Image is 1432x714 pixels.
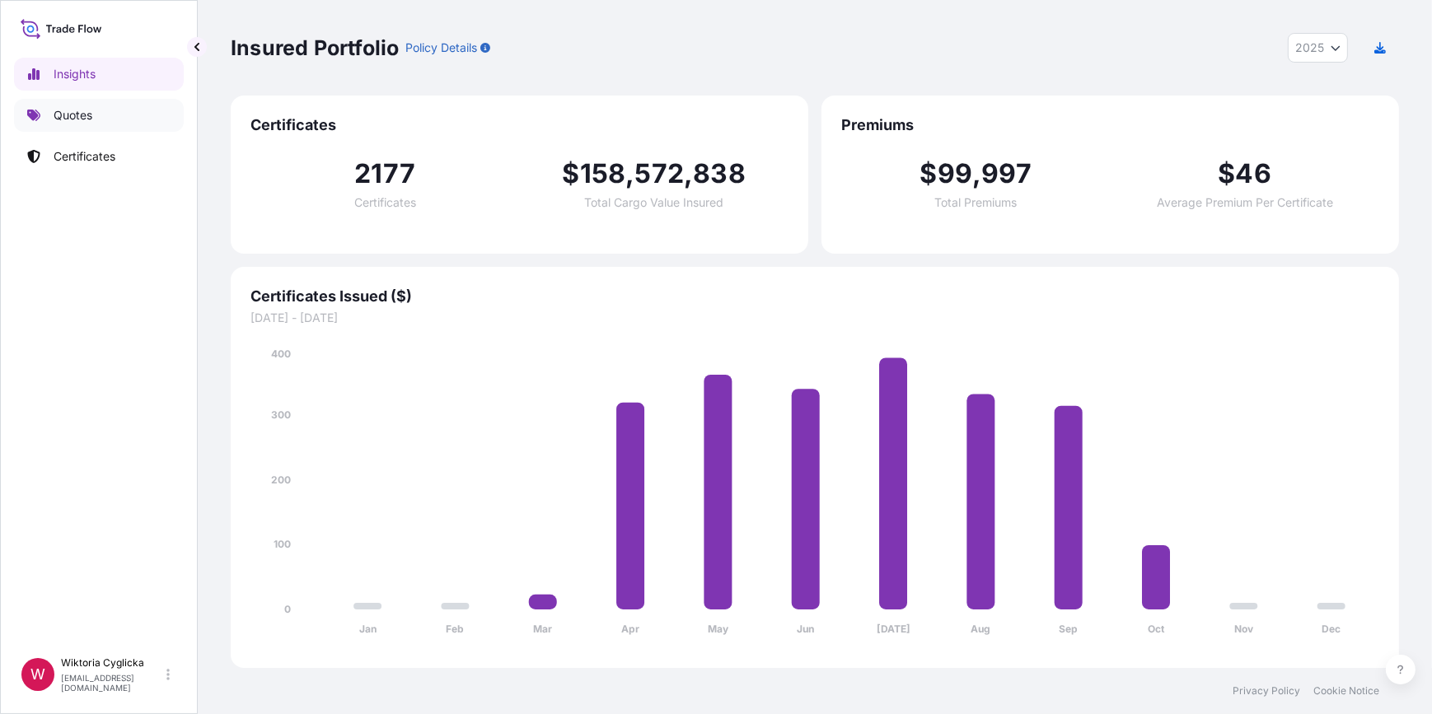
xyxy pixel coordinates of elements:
p: Insured Portfolio [231,35,399,61]
span: 2177 [354,161,415,187]
span: $ [563,161,580,187]
span: W [30,666,45,683]
span: Certificates [250,115,789,135]
tspan: 100 [274,539,291,551]
tspan: 0 [284,603,291,615]
tspan: Jun [797,623,814,636]
p: Quotes [54,107,92,124]
span: 99 [938,161,972,187]
span: $ [1218,161,1235,187]
p: Insights [54,66,96,82]
tspan: [DATE] [877,623,910,636]
tspan: Oct [1148,623,1165,636]
span: Average Premium Per Certificate [1157,197,1333,208]
tspan: Nov [1234,623,1254,636]
span: 46 [1236,161,1271,187]
a: Privacy Policy [1233,684,1300,698]
span: Total Premiums [934,197,1017,208]
p: Certificates [54,148,115,165]
span: Certificates Issued ($) [250,287,1379,306]
tspan: Jan [359,623,377,636]
button: Year Selector [1288,33,1348,63]
span: 572 [635,161,685,187]
span: 838 [693,161,746,187]
a: Quotes [14,99,184,132]
a: Insights [14,58,184,91]
p: [EMAIL_ADDRESS][DOMAIN_NAME] [61,673,163,693]
tspan: Apr [621,623,639,636]
tspan: Sep [1059,623,1078,636]
tspan: Mar [533,623,552,636]
span: Total Cargo Value Insured [584,197,723,208]
span: Premiums [841,115,1379,135]
tspan: 400 [271,348,291,360]
tspan: 200 [271,474,291,486]
span: Certificates [354,197,416,208]
tspan: May [708,623,729,636]
p: Wiktoria Cyglicka [61,656,163,670]
span: $ [920,161,938,187]
tspan: Dec [1322,623,1341,636]
tspan: Feb [447,623,465,636]
tspan: 300 [271,408,291,421]
span: , [625,161,634,187]
span: , [684,161,693,187]
tspan: Aug [971,623,991,636]
span: [DATE] - [DATE] [250,310,1379,326]
span: 997 [981,161,1032,187]
a: Cookie Notice [1313,684,1379,698]
span: 158 [580,161,626,187]
span: , [972,161,981,187]
p: Policy Details [405,40,477,56]
span: 2025 [1295,40,1324,56]
a: Certificates [14,140,184,173]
